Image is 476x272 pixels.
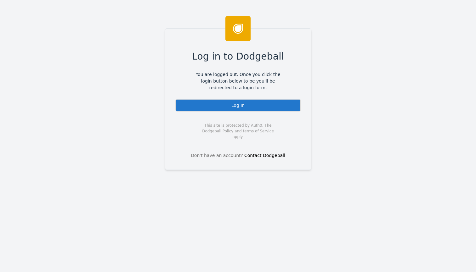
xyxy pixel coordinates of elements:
[191,71,285,91] span: You are logged out. Once you click the login button below to be you'll be redirected to a login f...
[244,153,285,158] a: Contact Dodgeball
[197,123,280,140] span: This site is protected by Auth0. The Dodgeball Policy and terms of Service apply.
[192,49,284,63] span: Log in to Dodgeball
[191,152,243,159] span: Don't have an account?
[175,99,301,112] div: Log In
